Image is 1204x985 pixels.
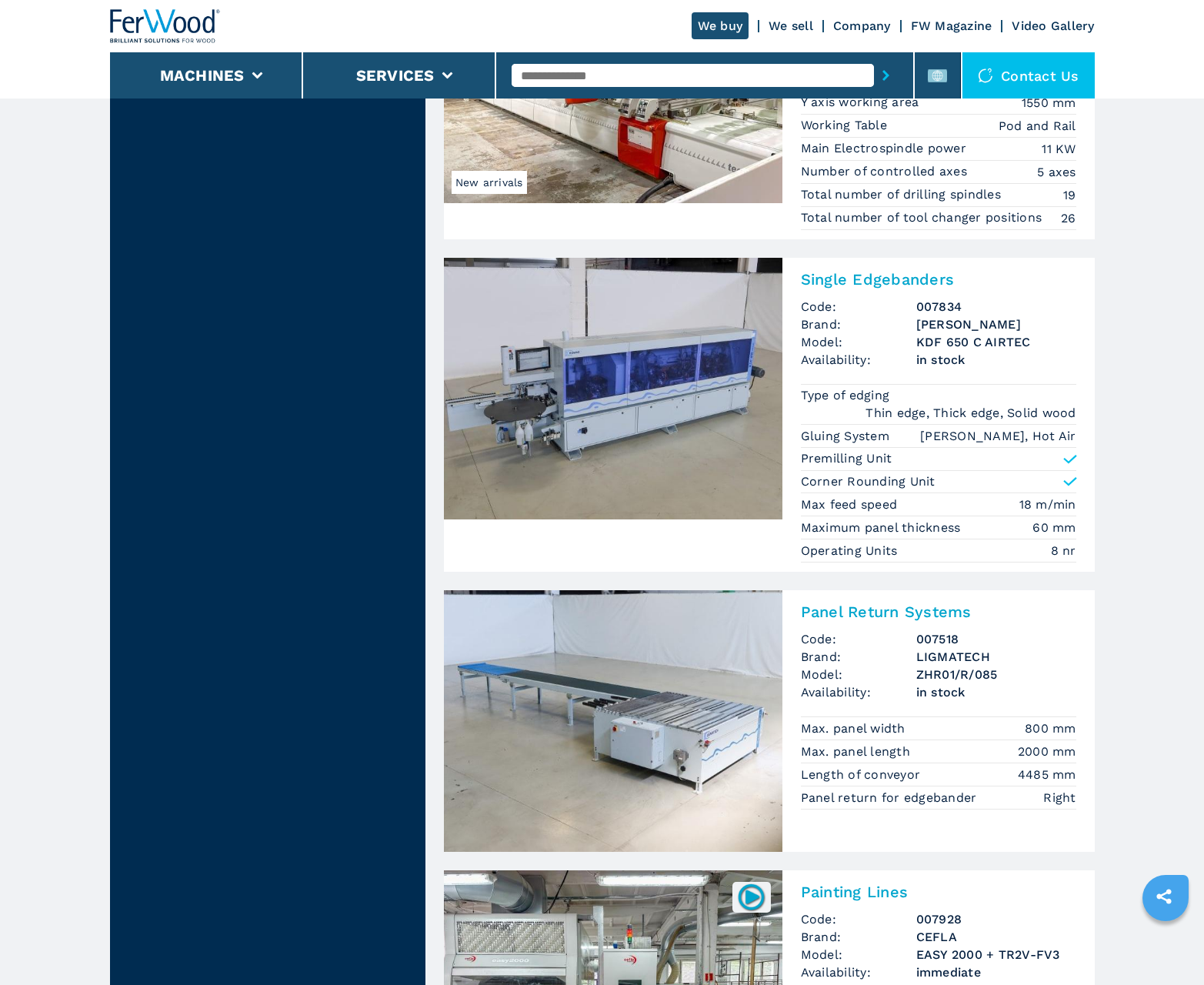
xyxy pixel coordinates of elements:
[916,683,1076,701] span: in stock
[801,666,916,683] span: Model:
[865,404,1076,422] em: Thin edge, Thick edge, Solid wood
[911,18,992,33] a: FW Magazine
[801,883,1076,901] h2: Painting Lines
[916,910,1076,928] h3: 007928
[692,12,749,39] a: We buy
[801,496,902,513] p: Max feed speed
[801,333,916,351] span: Model:
[916,963,1076,981] span: immediate
[916,333,1076,351] h3: KDF 650 C AIRTEC
[801,766,925,783] p: Length of conveyor
[1018,766,1076,783] em: 4485 mm
[916,946,1076,963] h3: EASY 2000 + TR2V-FV3
[444,258,782,519] img: Single Edgebanders BRANDT KDF 650 C AIRTEC
[916,648,1076,666] h3: LIGMATECH
[1018,743,1076,760] em: 2000 mm
[160,66,245,85] button: Machines
[444,590,1095,852] a: Panel Return Systems LIGMATECH ZHR01/R/085Panel Return SystemsCode:007518Brand:LIGMATECHModel:ZHR...
[801,428,894,445] p: Gluing System
[356,66,435,85] button: Services
[801,316,916,333] span: Brand:
[801,946,916,963] span: Model:
[1042,140,1076,158] em: 11 KW
[801,209,1046,226] p: Total number of tool changer positions
[1019,496,1076,513] em: 18 m/min
[801,963,916,981] span: Availability:
[769,18,813,33] a: We sell
[801,351,916,369] span: Availability:
[1145,877,1183,916] a: sharethis
[801,790,981,806] p: Panel return for edgebander
[916,928,1076,946] h3: CEFLA
[1063,186,1076,204] em: 19
[916,298,1076,316] h3: 007834
[999,117,1076,135] em: Pod and Rail
[444,590,782,852] img: Panel Return Systems LIGMATECH ZHR01/R/085
[801,603,1076,621] h2: Panel Return Systems
[1012,18,1094,33] a: Video Gallery
[801,94,923,111] p: Y axis working area
[916,666,1076,683] h3: ZHR01/R/085
[801,648,916,666] span: Brand:
[1025,720,1076,737] em: 800 mm
[916,316,1076,333] h3: [PERSON_NAME]
[110,9,221,43] img: Ferwood
[801,928,916,946] span: Brand:
[801,450,892,467] p: Premilling Unit
[444,258,1095,572] a: Single Edgebanders BRANDT KDF 650 C AIRTECSingle EdgebandersCode:007834Brand:[PERSON_NAME]Model:K...
[1032,519,1076,536] em: 60 mm
[962,52,1095,98] div: Contact us
[1061,209,1076,227] em: 26
[874,58,898,93] button: submit-button
[1043,789,1076,806] em: Right
[801,117,892,134] p: Working Table
[801,720,909,737] p: Max. panel width
[801,270,1076,289] h2: Single Edgebanders
[801,163,972,180] p: Number of controlled axes
[920,427,1076,445] em: [PERSON_NAME], Hot Air
[833,18,891,33] a: Company
[1139,916,1192,973] iframe: Chat
[801,543,902,559] p: Operating Units
[978,68,993,83] img: Contact us
[916,351,1076,369] span: in stock
[801,683,916,701] span: Availability:
[916,630,1076,648] h3: 007518
[801,140,971,157] p: Main Electrospindle power
[801,186,1006,203] p: Total number of drilling spindles
[801,473,936,490] p: Corner Rounding Unit
[1037,163,1076,181] em: 5 axes
[1022,94,1076,112] em: 1550 mm
[736,882,766,912] img: 007928
[801,743,915,760] p: Max. panel length
[801,519,965,536] p: Maximum panel thickness
[801,630,916,648] span: Code:
[801,387,894,404] p: Type of edging
[801,910,916,928] span: Code:
[452,171,527,194] span: New arrivals
[801,298,916,316] span: Code:
[1051,542,1076,559] em: 8 nr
